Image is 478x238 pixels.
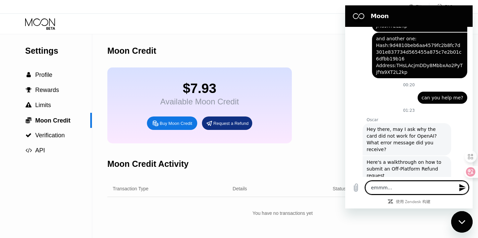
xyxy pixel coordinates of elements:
div: You have no transactions yet [107,207,458,219]
div:  [25,72,32,78]
div: FAQ [429,3,453,10]
div: Status [333,186,346,191]
div: EN [409,3,429,10]
iframe: 用于启动消息传送窗口的按钮，正在对话 [451,211,473,233]
span:  [25,132,32,138]
span:  [25,117,32,124]
div: Available Moon Credit [160,97,239,106]
div: Details [233,186,247,191]
span:  [26,87,32,93]
div: $7.93 [160,81,239,96]
span: Rewards [35,87,59,93]
span: Profile [35,72,52,78]
div: FAQ [445,4,453,9]
span: API [35,147,45,154]
div: Request a Refund [202,116,252,130]
div: Moon Credit Activity [107,159,189,169]
div: Transaction Type [113,186,149,191]
a: 使用 Zendesk 构建：在新的标签中访问 Zendesk 网站 [51,194,85,199]
button: 发送消息 [110,176,123,189]
div: Moon Credit [107,46,156,56]
span:  [25,147,32,153]
button: 上传文件 [4,176,17,189]
span:  [25,102,32,108]
span: Verification [35,132,65,139]
div: Buy Moon Credit [147,116,197,130]
div: Request a Refund [213,121,249,126]
div: Buy Moon Credit [160,121,192,126]
div:  [25,87,32,93]
iframe: 消息传送窗口 [345,5,473,208]
textarea: emmm... [20,176,123,189]
div: EN [416,4,422,9]
span:  [26,72,31,78]
div: Settings [25,46,92,56]
span: Limits [35,102,51,108]
span: Moon Credit [35,117,70,124]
